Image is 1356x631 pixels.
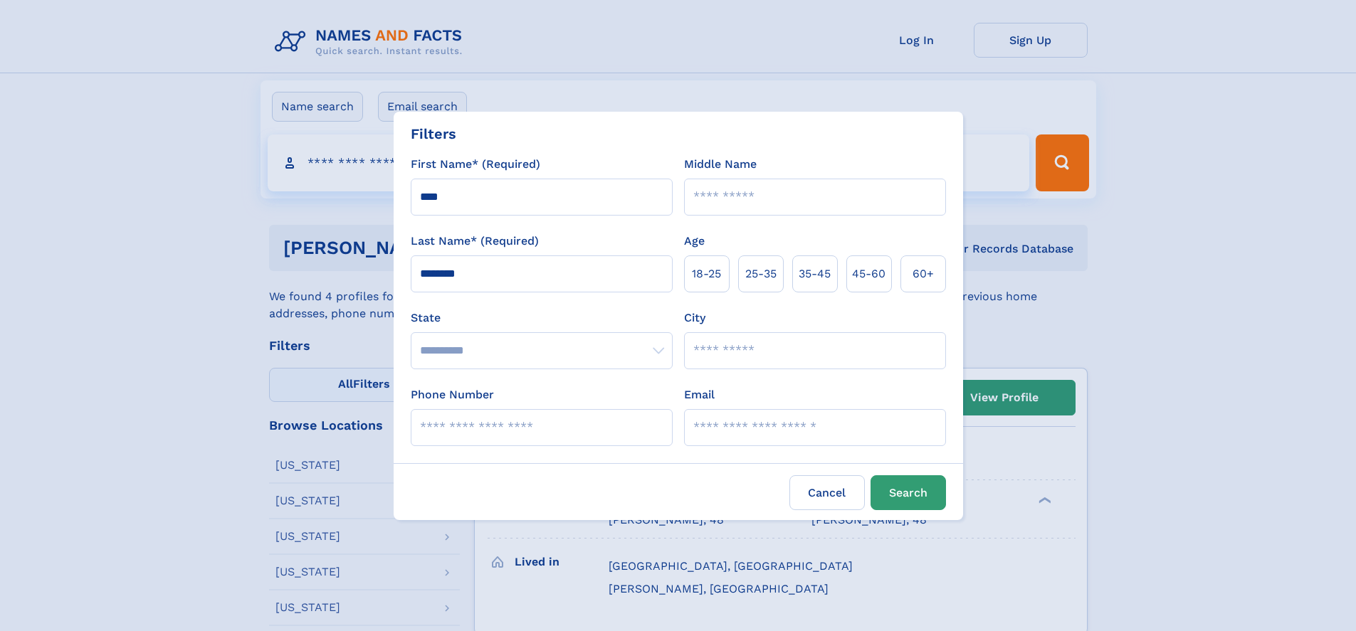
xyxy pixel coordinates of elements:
[411,233,539,250] label: Last Name* (Required)
[692,265,721,282] span: 18‑25
[852,265,885,282] span: 45‑60
[684,386,715,403] label: Email
[411,309,673,327] label: State
[684,309,705,327] label: City
[789,475,865,510] label: Cancel
[684,233,705,250] label: Age
[799,265,831,282] span: 35‑45
[871,475,946,510] button: Search
[913,265,934,282] span: 60+
[745,265,777,282] span: 25‑35
[411,123,456,144] div: Filters
[411,386,494,403] label: Phone Number
[411,156,540,173] label: First Name* (Required)
[684,156,757,173] label: Middle Name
